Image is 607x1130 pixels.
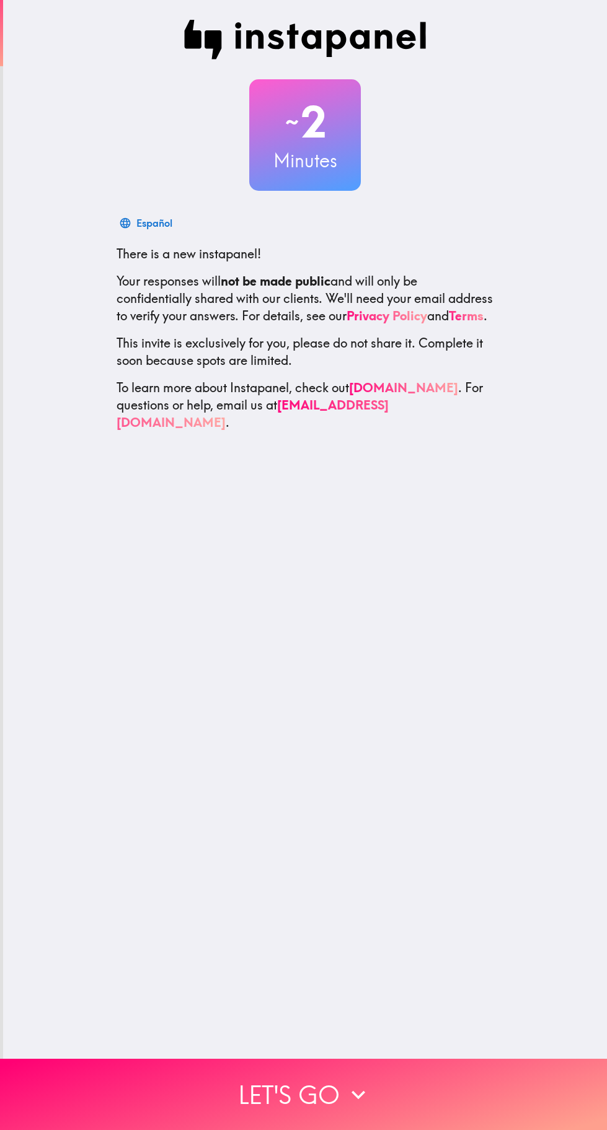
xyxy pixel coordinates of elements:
h3: Minutes [249,147,361,173]
h2: 2 [249,97,361,147]
img: Instapanel [184,20,427,59]
p: Your responses will and will only be confidentially shared with our clients. We'll need your emai... [117,273,494,325]
a: [EMAIL_ADDRESS][DOMAIN_NAME] [117,397,389,430]
a: [DOMAIN_NAME] [349,380,458,395]
span: ~ [283,103,301,141]
p: This invite is exclusively for you, please do not share it. Complete it soon because spots are li... [117,335,494,369]
a: Terms [449,308,484,323]
button: Español [117,211,177,235]
p: To learn more about Instapanel, check out . For questions or help, email us at . [117,379,494,431]
b: not be made public [221,273,330,289]
span: There is a new instapanel! [117,246,261,261]
a: Privacy Policy [347,308,427,323]
div: Español [136,214,172,232]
